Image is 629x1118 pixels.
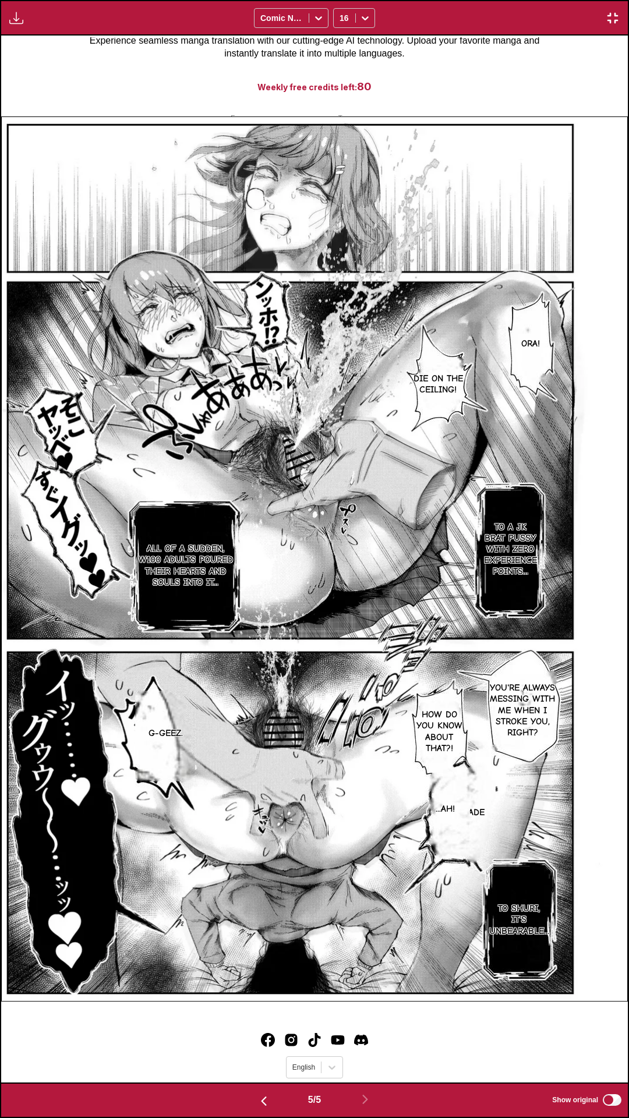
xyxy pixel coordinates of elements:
p: To a JK brat pussy with zero experience points... [482,519,539,580]
input: Show original [603,1094,621,1106]
span: Show original [552,1096,598,1104]
img: Previous page [257,1094,271,1108]
p: G-Geez. [146,726,185,741]
p: You're always messing with me when I stroke you, right? [483,680,562,741]
p: How do you know about that?! [412,707,467,756]
img: Manga Panel [1,116,628,1001]
img: Next page [358,1092,372,1106]
p: To Shuri, it's unbearable... [487,901,552,939]
p: ...Ah! [433,801,457,817]
img: Download translated images [9,11,23,25]
p: Die on the ceiling! [409,371,468,398]
p: All of a sudden, W100 adults poured their hearts and souls into it... [133,541,239,590]
span: 5 / 5 [308,1095,321,1105]
p: Ora! [519,336,542,352]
